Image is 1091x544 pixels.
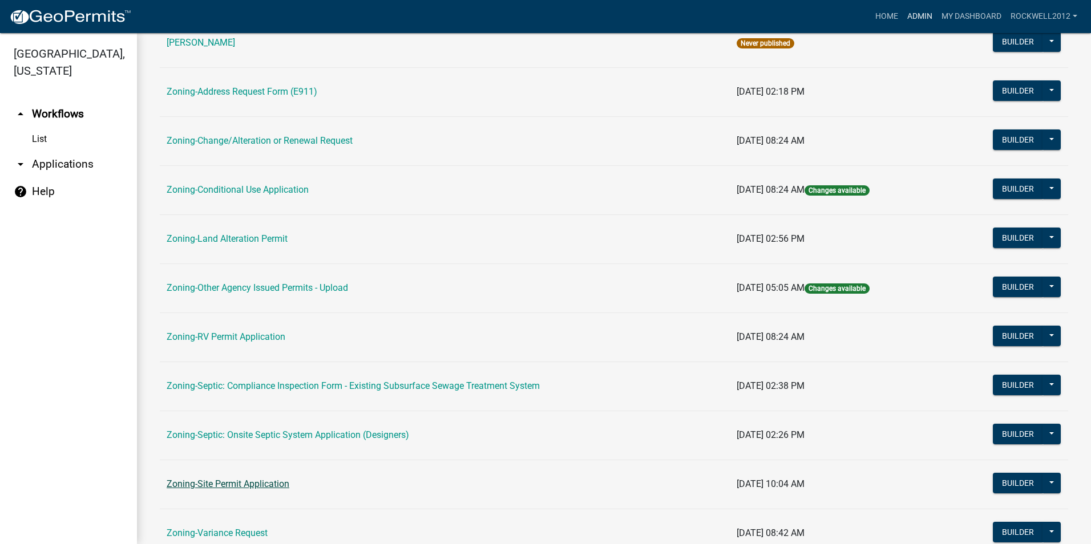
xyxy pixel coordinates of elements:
[167,135,353,146] a: Zoning-Change/Alteration or Renewal Request
[805,185,870,196] span: Changes available
[993,375,1043,395] button: Builder
[737,527,805,538] span: [DATE] 08:42 AM
[737,478,805,489] span: [DATE] 10:04 AM
[993,129,1043,150] button: Builder
[737,38,794,48] span: Never published
[993,473,1043,493] button: Builder
[167,86,317,97] a: Zoning-Address Request Form (E911)
[993,326,1043,346] button: Builder
[993,424,1043,444] button: Builder
[737,86,805,97] span: [DATE] 02:18 PM
[737,233,805,244] span: [DATE] 02:56 PM
[14,185,27,198] i: help
[903,6,937,27] a: Admin
[993,31,1043,52] button: Builder
[167,282,348,293] a: Zoning-Other Agency Issued Permits - Upload
[167,380,540,391] a: Zoning-Septic: Compliance Inspection Form - Existing Subsurface Sewage Treatment System
[993,277,1043,297] button: Builder
[14,107,27,121] i: arrow_drop_up
[14,157,27,171] i: arrow_drop_down
[737,282,805,293] span: [DATE] 05:05 AM
[167,233,288,244] a: Zoning-Land Alteration Permit
[937,6,1006,27] a: My Dashboard
[167,331,285,342] a: Zoning-RV Permit Application
[737,331,805,342] span: [DATE] 08:24 AM
[167,527,268,538] a: Zoning-Variance Request
[737,135,805,146] span: [DATE] 08:24 AM
[871,6,903,27] a: Home
[1006,6,1082,27] a: Rockwell2012
[993,178,1043,199] button: Builder
[993,80,1043,101] button: Builder
[737,429,805,440] span: [DATE] 02:26 PM
[167,184,309,195] a: Zoning-Conditional Use Application
[993,522,1043,542] button: Builder
[167,478,289,489] a: Zoning-Site Permit Application
[737,184,805,195] span: [DATE] 08:24 AM
[737,380,805,391] span: [DATE] 02:38 PM
[167,37,235,48] a: [PERSON_NAME]
[167,429,409,440] a: Zoning-Septic: Onsite Septic System Application (Designers)
[805,283,870,294] span: Changes available
[993,228,1043,248] button: Builder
